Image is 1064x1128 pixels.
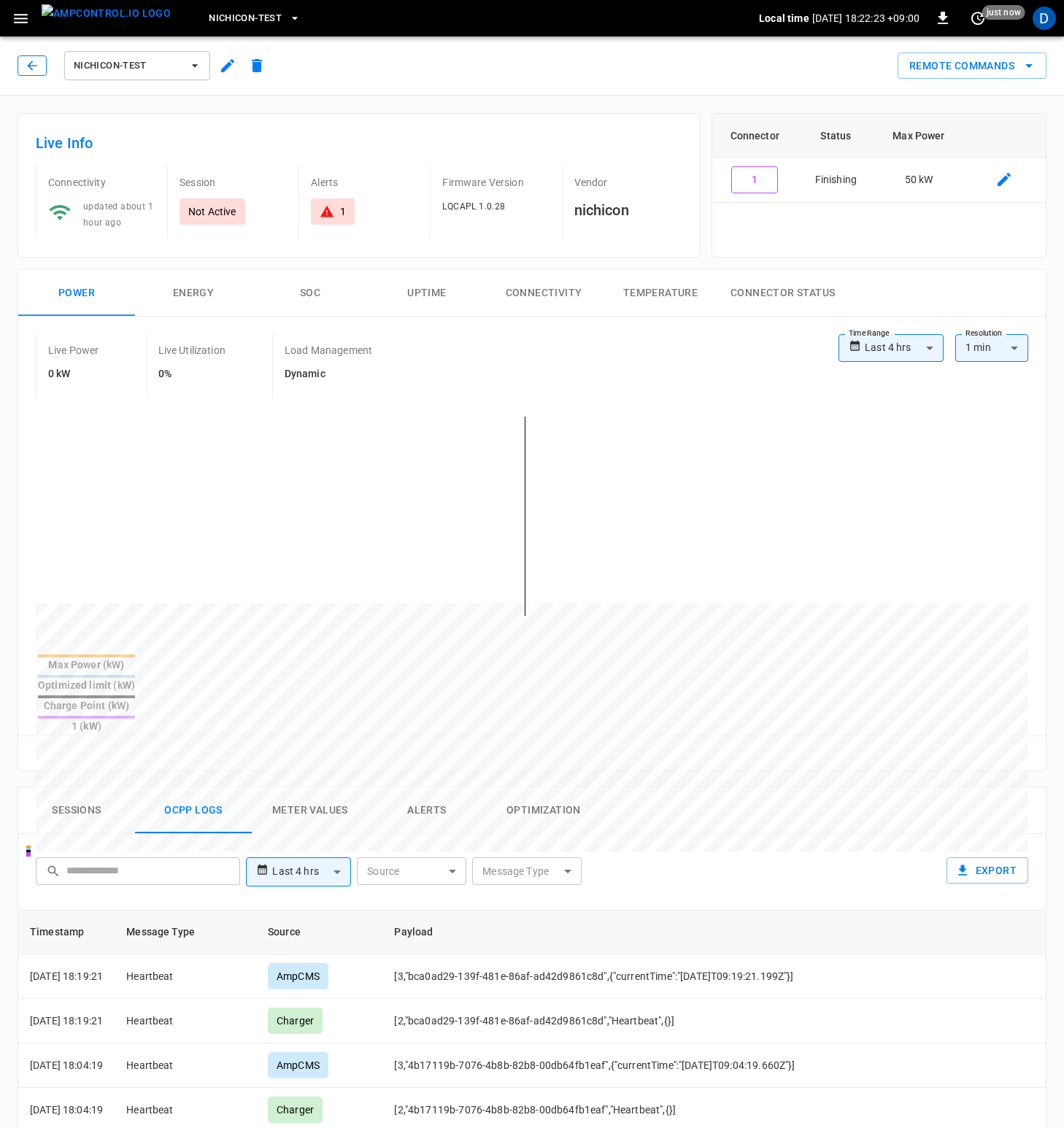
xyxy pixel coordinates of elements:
[849,328,890,339] label: Time Range
[209,10,282,27] span: Nichicon-Test
[712,114,1046,203] table: connector table
[369,787,485,834] button: Alerts
[731,166,778,193] button: 1
[1033,7,1056,30] div: profile-icon
[285,366,372,382] h6: Dynamic
[966,7,990,30] button: set refresh interval
[268,1097,323,1123] div: Charger
[256,911,382,954] th: Source
[252,787,369,834] button: Meter Values
[574,175,682,190] p: Vendor
[285,343,372,358] p: Load Management
[874,158,963,203] td: 50 kW
[865,334,944,362] div: Last 4 hrs
[485,787,602,834] button: Optimization
[798,114,874,158] th: Status
[340,204,346,219] div: 1
[48,175,155,190] p: Connectivity
[369,270,485,317] button: Uptime
[48,366,99,382] h6: 0 kW
[812,11,920,26] p: [DATE] 18:22:23 +09:00
[74,58,182,74] span: Nichicon-Test
[442,201,505,212] span: LQCAPL 1.0.28
[188,204,236,219] p: Not Active
[42,4,171,23] img: ampcontrol.io logo
[442,175,550,190] p: Firmware Version
[719,270,847,317] button: Connector Status
[30,969,103,984] p: [DATE] 18:19:21
[898,53,1046,80] button: Remote Commands
[485,270,602,317] button: Connectivity
[18,911,115,954] th: Timestamp
[83,201,153,228] span: updated about 1 hour ago
[48,343,99,358] p: Live Power
[64,51,210,80] button: Nichicon-Test
[135,787,252,834] button: Ocpp logs
[965,328,1002,339] label: Resolution
[759,11,809,26] p: Local time
[135,270,252,317] button: Energy
[947,857,1028,884] button: Export
[203,4,307,33] button: Nichicon-Test
[18,787,135,834] button: Sessions
[180,175,287,190] p: Session
[712,114,798,158] th: Connector
[311,175,418,190] p: Alerts
[30,1013,103,1028] p: [DATE] 18:19:21
[30,1058,103,1073] p: [DATE] 18:04:19
[252,270,369,317] button: SOC
[158,343,225,358] p: Live Utilization
[982,5,1025,20] span: just now
[158,366,225,382] h6: 0%
[18,270,135,317] button: Power
[898,53,1046,80] div: remote commands options
[874,114,963,158] th: Max Power
[602,270,719,317] button: Temperature
[955,334,1028,362] div: 1 min
[36,131,682,155] h6: Live Info
[798,158,874,203] td: Finishing
[574,198,682,222] h6: nichicon
[30,1102,103,1117] p: [DATE] 18:04:19
[115,911,256,954] th: Message Type
[272,858,351,886] div: Last 4 hrs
